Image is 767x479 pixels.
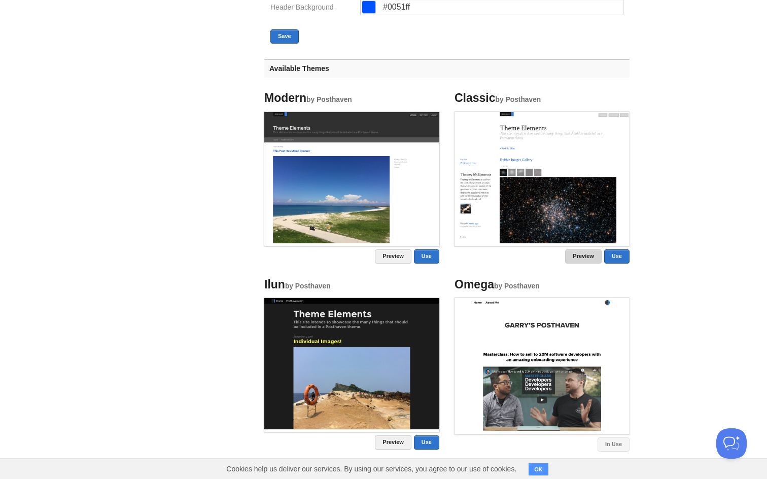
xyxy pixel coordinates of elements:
[598,437,630,452] a: In Use
[529,463,548,475] button: OK
[455,298,630,431] img: Screenshot
[604,249,630,264] a: Use
[455,92,630,104] h4: Classic
[375,435,411,450] a: Preview
[264,92,439,104] h4: Modern
[414,249,439,264] a: Use
[565,249,602,264] a: Preview
[455,278,630,291] h4: Omega
[264,59,630,78] h3: Available Themes
[285,282,331,290] small: by Posthaven
[216,459,527,479] span: Cookies help us deliver our services. By using our services, you agree to our use of cookies.
[264,298,439,429] img: Screenshot
[455,112,630,243] img: Screenshot
[270,29,299,44] button: Save
[264,278,439,291] h4: Ilun
[494,282,540,290] small: by Posthaven
[375,249,411,264] a: Preview
[270,4,354,13] label: Header Background
[306,96,352,103] small: by Posthaven
[496,96,541,103] small: by Posthaven
[716,428,747,459] iframe: Help Scout Beacon - Open
[264,112,439,243] img: Screenshot
[414,435,439,450] a: Use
